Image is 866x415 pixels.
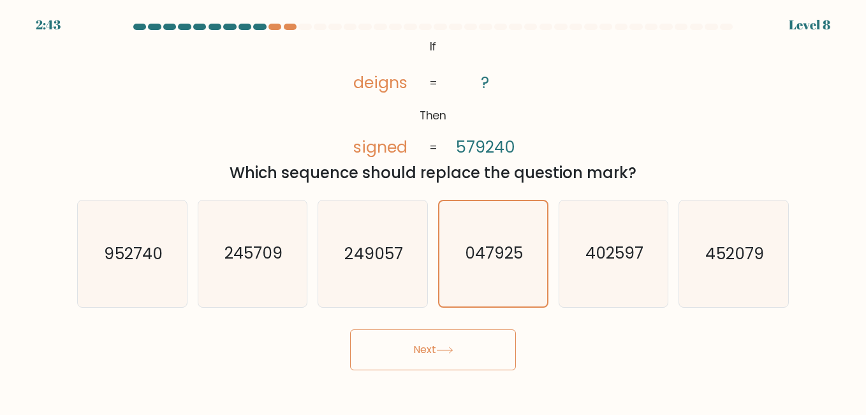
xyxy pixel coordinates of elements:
[353,71,407,94] tspan: deigns
[332,35,534,160] svg: @import url('[URL][DOMAIN_NAME]);
[465,243,523,265] text: 047925
[429,75,437,91] tspan: =
[350,329,516,370] button: Next
[419,107,446,123] tspan: Then
[789,15,830,34] div: Level 8
[429,139,437,155] tspan: =
[224,243,283,265] text: 245709
[481,71,490,94] tspan: ?
[104,243,162,265] text: 952740
[456,135,515,158] tspan: 579240
[345,243,403,265] text: 249057
[353,135,407,158] tspan: signed
[36,15,61,34] div: 2:43
[585,243,643,265] text: 402597
[706,243,764,265] text: 452079
[85,162,781,185] div: Which sequence should replace the question mark?
[429,38,436,54] tspan: If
